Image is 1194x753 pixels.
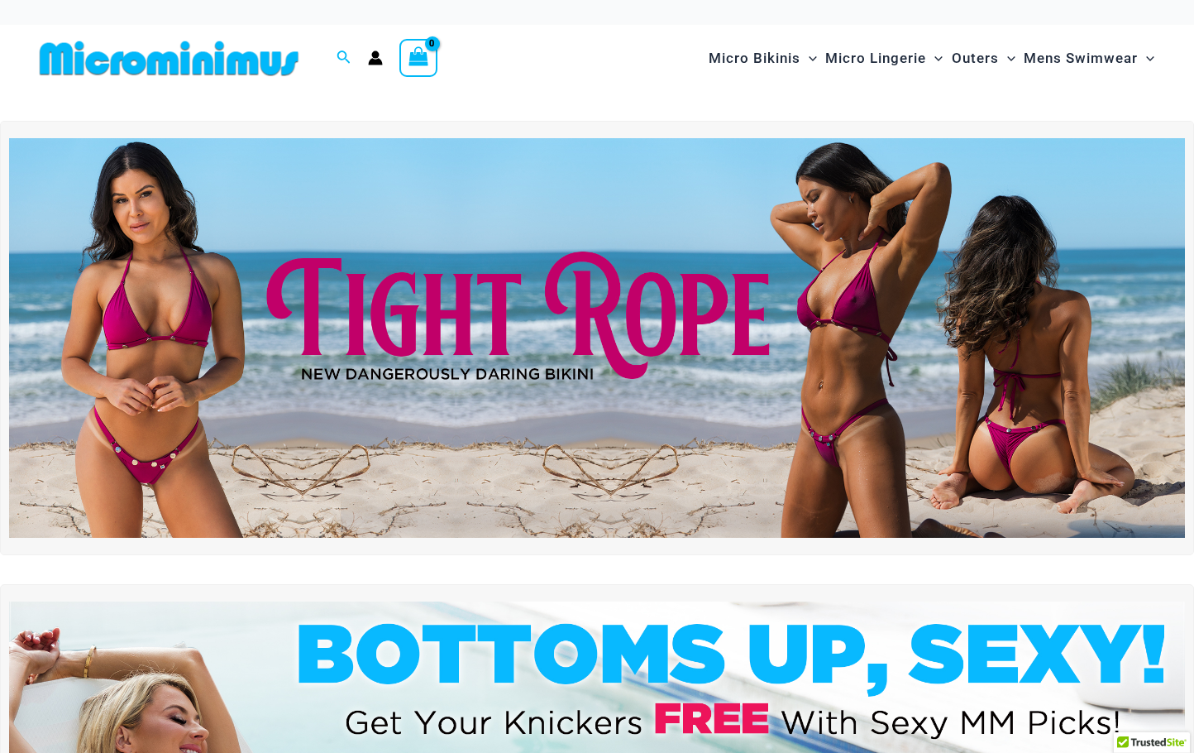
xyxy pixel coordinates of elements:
[821,33,947,84] a: Micro LingerieMenu ToggleMenu Toggle
[1138,37,1154,79] span: Menu Toggle
[948,33,1020,84] a: OutersMenu ToggleMenu Toggle
[704,33,821,84] a: Micro BikinisMenu ToggleMenu Toggle
[368,50,383,65] a: Account icon link
[33,40,305,77] img: MM SHOP LOGO FLAT
[702,31,1161,86] nav: Site Navigation
[800,37,817,79] span: Menu Toggle
[1024,37,1138,79] span: Mens Swimwear
[1020,33,1158,84] a: Mens SwimwearMenu ToggleMenu Toggle
[399,39,437,77] a: View Shopping Cart, empty
[9,138,1185,538] img: Tight Rope Pink Bikini
[999,37,1015,79] span: Menu Toggle
[709,37,800,79] span: Micro Bikinis
[337,48,351,69] a: Search icon link
[926,37,943,79] span: Menu Toggle
[825,37,926,79] span: Micro Lingerie
[952,37,999,79] span: Outers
